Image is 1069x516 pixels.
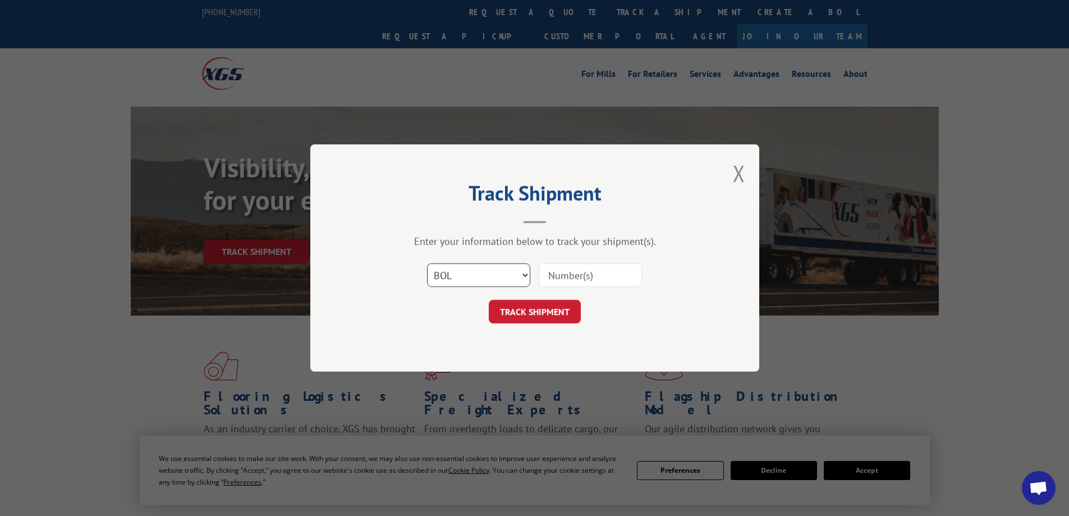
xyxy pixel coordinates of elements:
input: Number(s) [539,263,642,287]
button: Close modal [733,158,745,188]
h2: Track Shipment [366,185,703,207]
button: TRACK SHIPMENT [489,300,581,323]
div: Open chat [1022,471,1056,505]
div: Enter your information below to track your shipment(s). [366,235,703,248]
